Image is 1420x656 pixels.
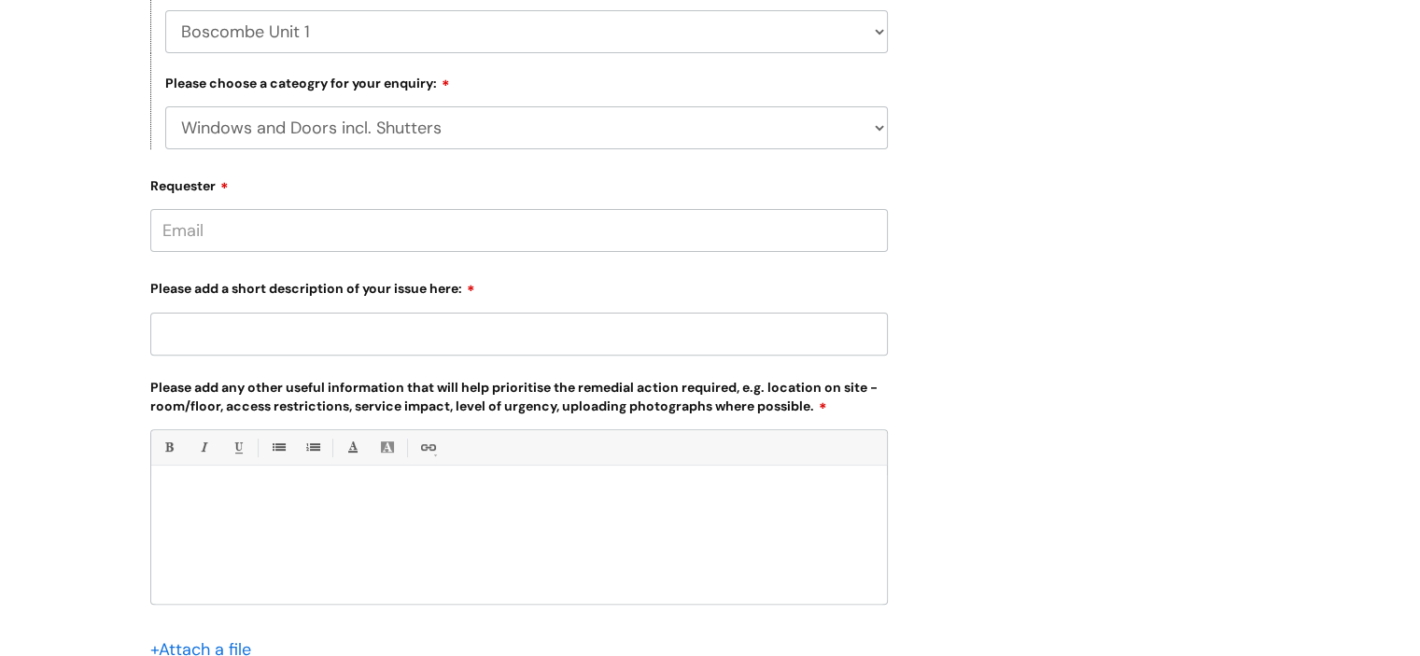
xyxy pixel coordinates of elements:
[165,73,450,91] label: Please choose a cateogry for your enquiry:
[157,436,180,459] a: Bold (Ctrl-B)
[226,436,249,459] a: Underline(Ctrl-U)
[415,436,439,459] a: Link
[150,274,888,297] label: Please add a short description of your issue here:
[375,436,399,459] a: Back Color
[341,436,364,459] a: Font Color
[301,436,324,459] a: 1. Ordered List (Ctrl-Shift-8)
[150,172,888,194] label: Requester
[191,436,215,459] a: Italic (Ctrl-I)
[150,209,888,252] input: Email
[150,376,888,414] label: Please add any other useful information that will help prioritise the remedial action required, e...
[266,436,289,459] a: • Unordered List (Ctrl-Shift-7)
